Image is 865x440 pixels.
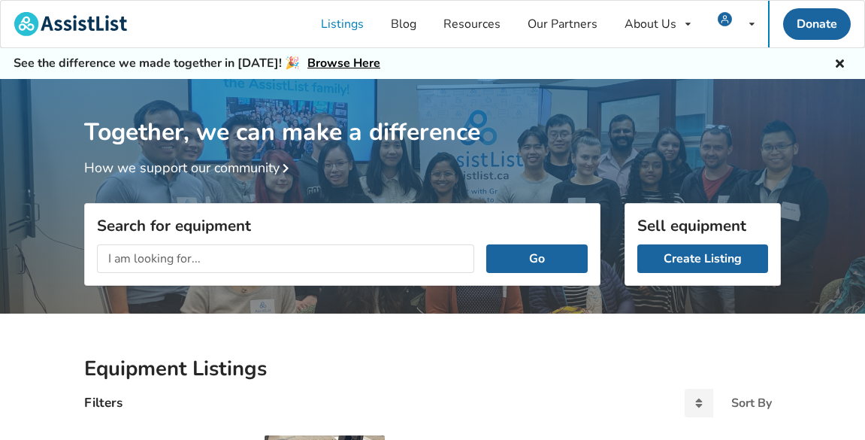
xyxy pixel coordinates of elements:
[97,216,588,235] h3: Search for equipment
[84,159,295,177] a: How we support our community
[377,1,430,47] a: Blog
[783,8,851,40] a: Donate
[430,1,514,47] a: Resources
[486,244,588,273] button: Go
[718,12,732,26] img: user icon
[637,216,768,235] h3: Sell equipment
[84,394,122,411] h4: Filters
[84,356,781,382] h2: Equipment Listings
[514,1,611,47] a: Our Partners
[637,244,768,273] a: Create Listing
[731,397,772,409] div: Sort By
[307,55,380,71] a: Browse Here
[307,1,377,47] a: Listings
[97,244,474,273] input: I am looking for...
[14,56,380,71] h5: See the difference we made together in [DATE]! 🎉
[84,79,781,147] h1: Together, we can make a difference
[14,12,127,36] img: assistlist-logo
[625,18,676,30] div: About Us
